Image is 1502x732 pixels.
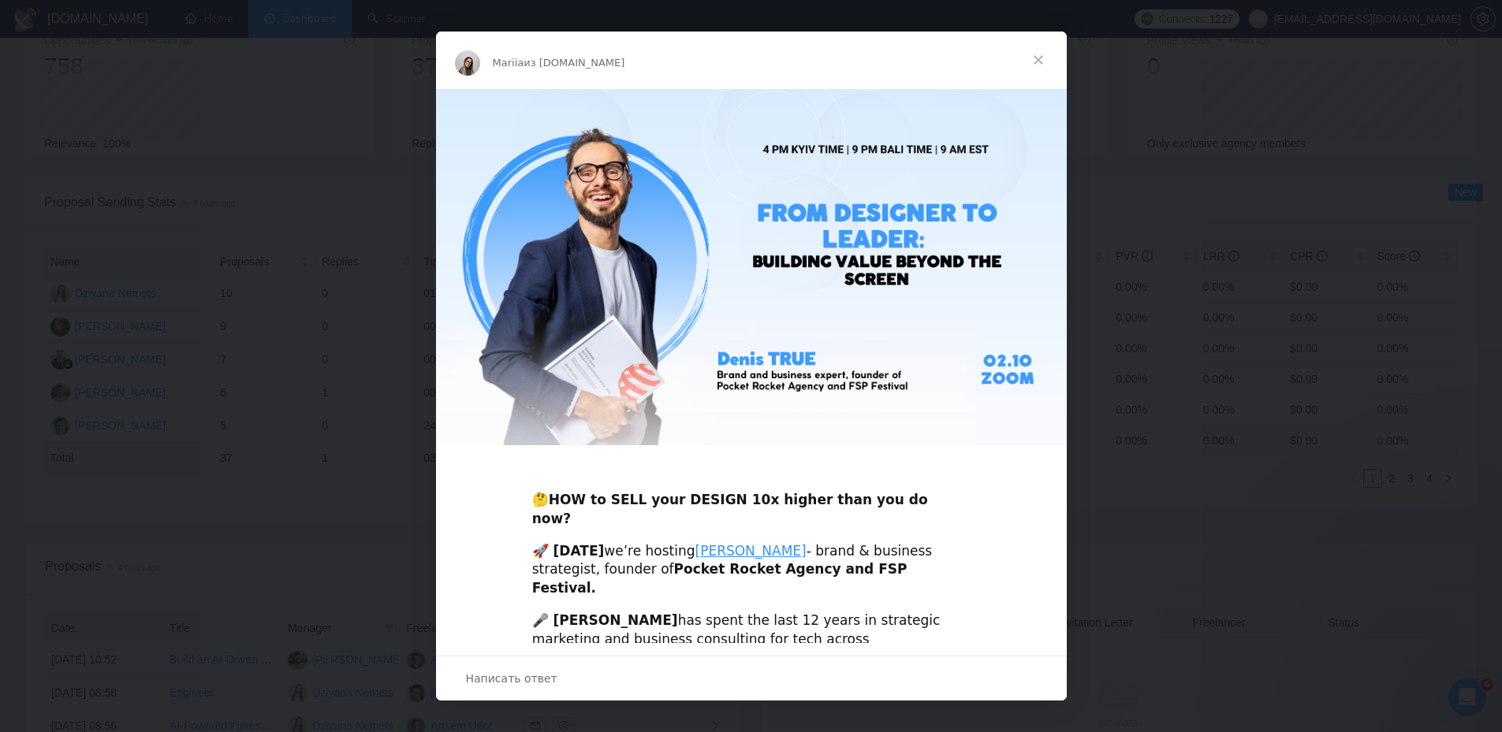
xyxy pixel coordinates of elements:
[532,472,971,528] div: 🤔
[466,668,557,689] span: Написать ответ
[532,611,971,705] div: has spent the last 12 years in strategic marketing and business consulting for tech across [GEOGR...
[493,57,524,69] span: Mariia
[436,656,1067,700] div: Открыть разговор и ответить
[532,612,678,628] b: 🎤 [PERSON_NAME]
[1010,32,1067,88] span: Закрыть
[532,492,928,526] b: HOW to SELL your DESIGN 10x higher than you do now?
[695,543,807,559] a: [PERSON_NAME]
[455,50,480,76] img: Profile image for Mariia
[532,542,971,598] div: we’re hosting - brand & business strategist, founder of
[524,57,624,69] span: из [DOMAIN_NAME]
[532,561,908,596] b: Pocket Rocket Agency and FSP Festival.
[532,543,605,559] b: 🚀 [DATE]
